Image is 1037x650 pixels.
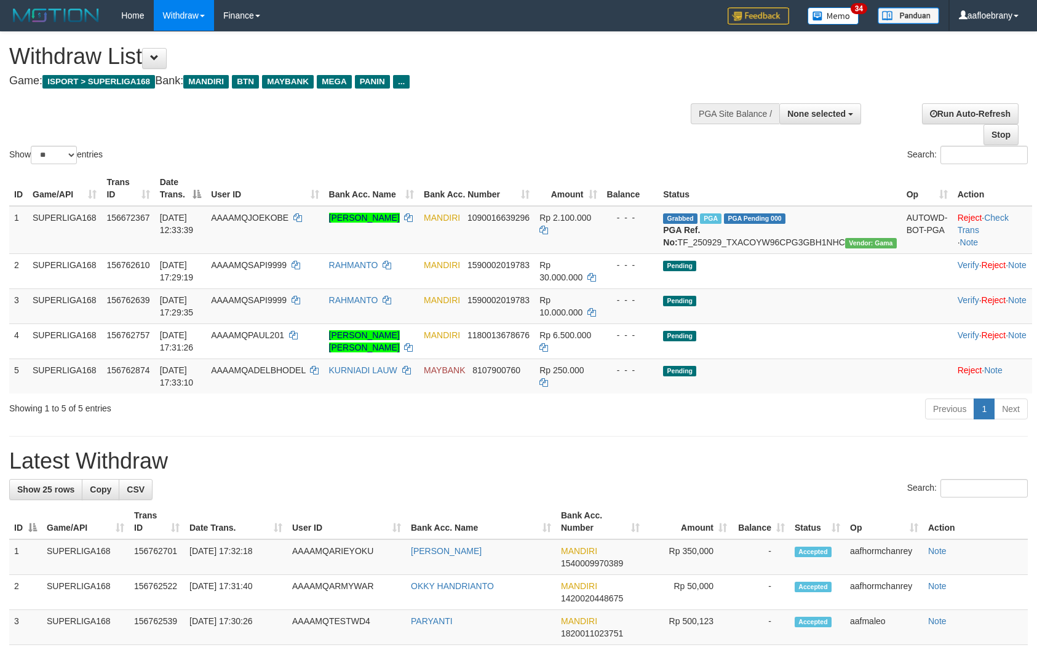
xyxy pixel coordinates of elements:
th: Balance: activate to sort column ascending [732,504,790,539]
div: - - - [607,364,654,376]
div: - - - [607,329,654,341]
td: · · [953,206,1032,254]
a: [PERSON_NAME] [PERSON_NAME] [329,330,400,352]
th: Date Trans.: activate to sort column descending [155,171,207,206]
a: [PERSON_NAME] [329,213,400,223]
span: Copy 1540009970389 to clipboard [561,558,623,568]
span: 156762757 [106,330,149,340]
span: [DATE] 12:33:39 [160,213,194,235]
td: 5 [9,359,28,394]
span: MANDIRI [561,546,597,556]
span: MANDIRI [183,75,229,89]
a: Note [928,616,947,626]
h1: Withdraw List [9,44,679,69]
td: aafhormchanrey [845,539,923,575]
span: AAAAMQSAPI9999 [211,260,287,270]
td: SUPERLIGA168 [42,539,129,575]
a: Verify [958,330,979,340]
th: User ID: activate to sort column ascending [287,504,406,539]
span: PGA Pending [724,213,785,224]
span: Copy [90,485,111,494]
b: PGA Ref. No: [663,225,700,247]
span: Copy 1090016639296 to clipboard [467,213,530,223]
td: SUPERLIGA168 [42,610,129,645]
span: Pending [663,331,696,341]
a: OKKY HANDRIANTO [411,581,494,591]
a: Copy [82,479,119,500]
th: Amount: activate to sort column ascending [645,504,732,539]
td: · · [953,323,1032,359]
a: Note [1008,295,1027,305]
span: ... [393,75,410,89]
span: Show 25 rows [17,485,74,494]
td: 3 [9,610,42,645]
th: Bank Acc. Name: activate to sort column ascending [324,171,419,206]
div: - - - [607,212,654,224]
th: Balance [602,171,659,206]
span: 156762610 [106,260,149,270]
a: Note [984,365,1003,375]
td: AAAAMQARIEYOKU [287,539,406,575]
td: SUPERLIGA168 [28,288,101,323]
span: MAYBANK [262,75,314,89]
img: MOTION_logo.png [9,6,103,25]
a: Reject [982,295,1006,305]
span: MAYBANK [424,365,465,375]
td: SUPERLIGA168 [28,206,101,254]
select: Showentries [31,146,77,164]
td: · · [953,253,1032,288]
span: Copy 1820011023751 to clipboard [561,628,623,638]
th: Game/API: activate to sort column ascending [28,171,101,206]
a: RAHMANTO [329,260,378,270]
a: Reject [982,330,1006,340]
a: Run Auto-Refresh [922,103,1019,124]
td: TF_250929_TXACOYW96CPG3GBH1NHC [658,206,901,254]
th: Action [953,171,1032,206]
div: - - - [607,259,654,271]
td: AAAAMQARMYWAR [287,575,406,610]
span: [DATE] 17:31:26 [160,330,194,352]
td: AUTOWD-BOT-PGA [902,206,953,254]
a: 1 [974,398,995,419]
span: 34 [851,3,867,14]
a: Reject [958,213,982,223]
input: Search: [940,479,1028,497]
span: Rp 10.000.000 [539,295,582,317]
td: Rp 500,123 [645,610,732,645]
td: aafmaleo [845,610,923,645]
a: PARYANTI [411,616,453,626]
span: [DATE] 17:29:19 [160,260,194,282]
a: Show 25 rows [9,479,82,500]
td: 1 [9,539,42,575]
span: Copy 1590002019783 to clipboard [467,260,530,270]
td: - [732,539,790,575]
td: 2 [9,253,28,288]
th: Trans ID: activate to sort column ascending [129,504,185,539]
th: ID: activate to sort column descending [9,504,42,539]
span: MEGA [317,75,352,89]
h4: Game: Bank: [9,75,679,87]
td: SUPERLIGA168 [28,323,101,359]
td: [DATE] 17:32:18 [185,539,287,575]
td: 3 [9,288,28,323]
th: Bank Acc. Name: activate to sort column ascending [406,504,556,539]
span: Accepted [795,547,832,557]
div: Showing 1 to 5 of 5 entries [9,397,423,414]
a: RAHMANTO [329,295,378,305]
span: AAAAMQADELBHODEL [211,365,306,375]
a: Previous [925,398,974,419]
th: Game/API: activate to sort column ascending [42,504,129,539]
span: Grabbed [663,213,697,224]
label: Show entries [9,146,103,164]
span: PANIN [355,75,390,89]
td: 1 [9,206,28,254]
button: None selected [779,103,861,124]
td: - [732,610,790,645]
img: panduan.png [878,7,939,24]
td: 2 [9,575,42,610]
td: 156762522 [129,575,185,610]
a: Verify [958,295,979,305]
a: Reject [982,260,1006,270]
span: Rp 250.000 [539,365,584,375]
span: AAAAMQJOEKOBE [211,213,288,223]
